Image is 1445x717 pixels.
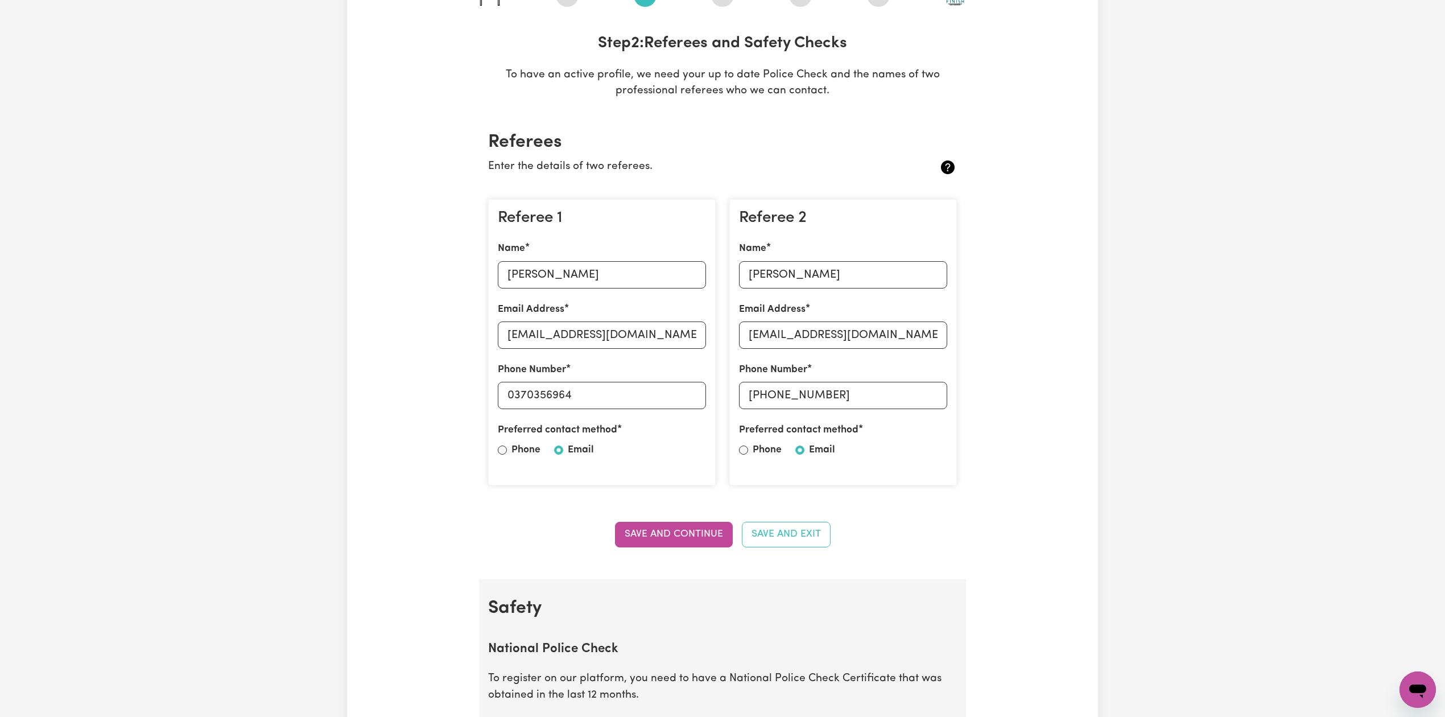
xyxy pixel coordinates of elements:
label: Name [498,241,525,256]
label: Email Address [498,302,564,317]
button: Save and Continue [615,522,733,547]
label: Preferred contact method [739,423,858,438]
button: Save and Exit [742,522,831,547]
label: Phone Number [498,362,566,377]
p: To have an active profile, we need your up to date Police Check and the names of two professional... [479,67,966,100]
label: Email [809,443,835,458]
iframe: Button to launch messaging window [1399,671,1436,708]
label: Email [568,443,594,458]
h3: Step 2 : Referees and Safety Checks [479,34,966,53]
label: Phone [753,443,782,458]
label: Email Address [739,302,806,317]
p: To register on our platform, you need to have a National Police Check Certificate that was obtain... [488,671,957,704]
label: Phone [511,443,540,458]
h2: Referees [488,131,957,153]
label: Preferred contact method [498,423,617,438]
h3: Referee 2 [739,209,947,228]
h3: Referee 1 [498,209,706,228]
label: Phone Number [739,362,807,377]
label: Name [739,241,766,256]
h2: National Police Check [488,642,957,657]
h2: Safety [488,597,957,619]
p: Enter the details of two referees. [488,159,879,175]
